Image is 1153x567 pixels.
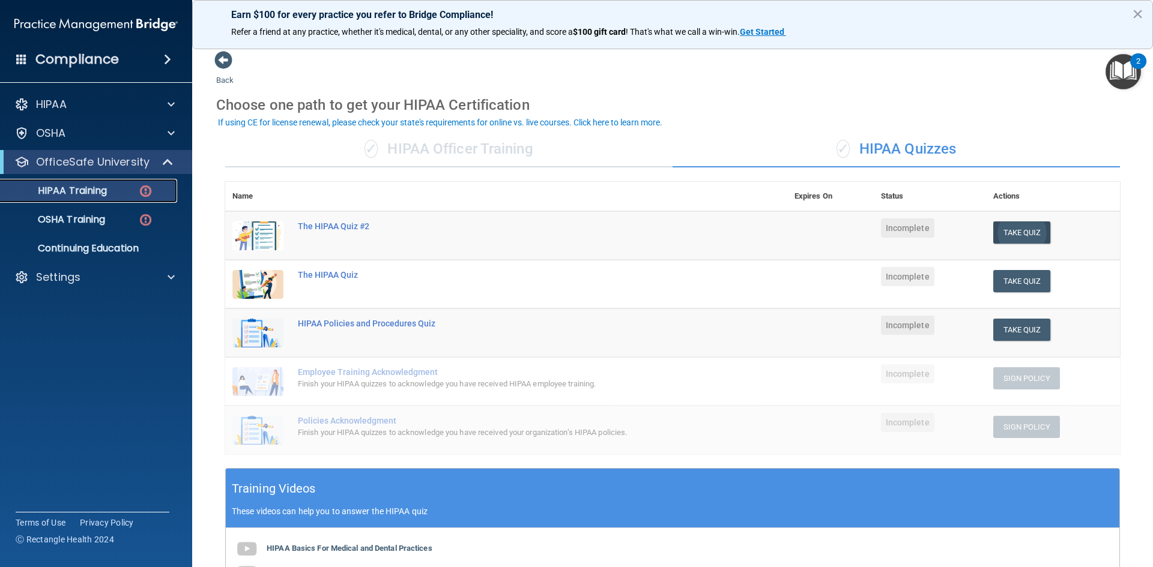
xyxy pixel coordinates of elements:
span: ✓ [837,140,850,158]
p: These videos can help you to answer the HIPAA quiz [232,506,1113,516]
p: HIPAA Training [8,185,107,197]
span: Incomplete [881,413,934,432]
th: Actions [986,182,1120,211]
span: Incomplete [881,364,934,383]
span: ✓ [365,140,378,158]
img: danger-circle.6113f641.png [138,184,153,199]
a: HIPAA [14,97,175,112]
h4: Compliance [35,51,119,68]
div: HIPAA Officer Training [225,131,673,167]
img: danger-circle.6113f641.png [138,212,153,227]
span: Incomplete [881,267,934,286]
th: Name [225,182,291,211]
button: Sign Policy [993,367,1060,389]
div: Choose one path to get your HIPAA Certification [216,88,1129,122]
a: Terms of Use [16,517,65,529]
p: Earn $100 for every practice you refer to Bridge Compliance! [231,9,1114,20]
button: Close [1132,4,1143,23]
a: OfficeSafe University [14,155,174,169]
th: Expires On [787,182,874,211]
p: OfficeSafe University [36,155,150,169]
div: Finish your HIPAA quizzes to acknowledge you have received HIPAA employee training. [298,377,727,391]
span: Ⓒ Rectangle Health 2024 [16,533,114,545]
span: Refer a friend at any practice, whether it's medical, dental, or any other speciality, and score a [231,27,573,37]
b: HIPAA Basics For Medical and Dental Practices [267,544,432,553]
div: Employee Training Acknowledgment [298,367,727,377]
div: Finish your HIPAA quizzes to acknowledge you have received your organization’s HIPAA policies. [298,425,727,440]
span: Incomplete [881,316,934,335]
a: Get Started [740,27,786,37]
img: gray_youtube_icon.38fcd6cc.png [235,537,259,561]
img: PMB logo [14,13,178,37]
p: OSHA Training [8,214,105,226]
p: Continuing Education [8,242,172,254]
th: Status [874,182,986,211]
span: Incomplete [881,218,934,238]
button: Sign Policy [993,416,1060,438]
button: Take Quiz [993,221,1051,244]
div: The HIPAA Quiz [298,270,727,280]
p: Settings [36,270,80,284]
div: Policies Acknowledgment [298,416,727,425]
button: If using CE for license renewal, please check your state's requirements for online vs. live cours... [216,116,664,128]
button: Take Quiz [993,270,1051,292]
h5: Training Videos [232,478,316,499]
div: HIPAA Policies and Procedures Quiz [298,319,727,328]
a: Back [216,61,234,85]
div: If using CE for license renewal, please check your state's requirements for online vs. live cours... [218,118,662,127]
a: Privacy Policy [80,517,134,529]
div: HIPAA Quizzes [673,131,1120,167]
div: 2 [1136,61,1140,77]
div: The HIPAA Quiz #2 [298,221,727,231]
strong: $100 gift card [573,27,626,37]
button: Open Resource Center, 2 new notifications [1106,54,1141,89]
p: OSHA [36,126,66,140]
p: HIPAA [36,97,67,112]
a: OSHA [14,126,175,140]
button: Take Quiz [993,319,1051,341]
strong: Get Started [740,27,784,37]
a: Settings [14,270,175,284]
span: ! That's what we call a win-win. [626,27,740,37]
